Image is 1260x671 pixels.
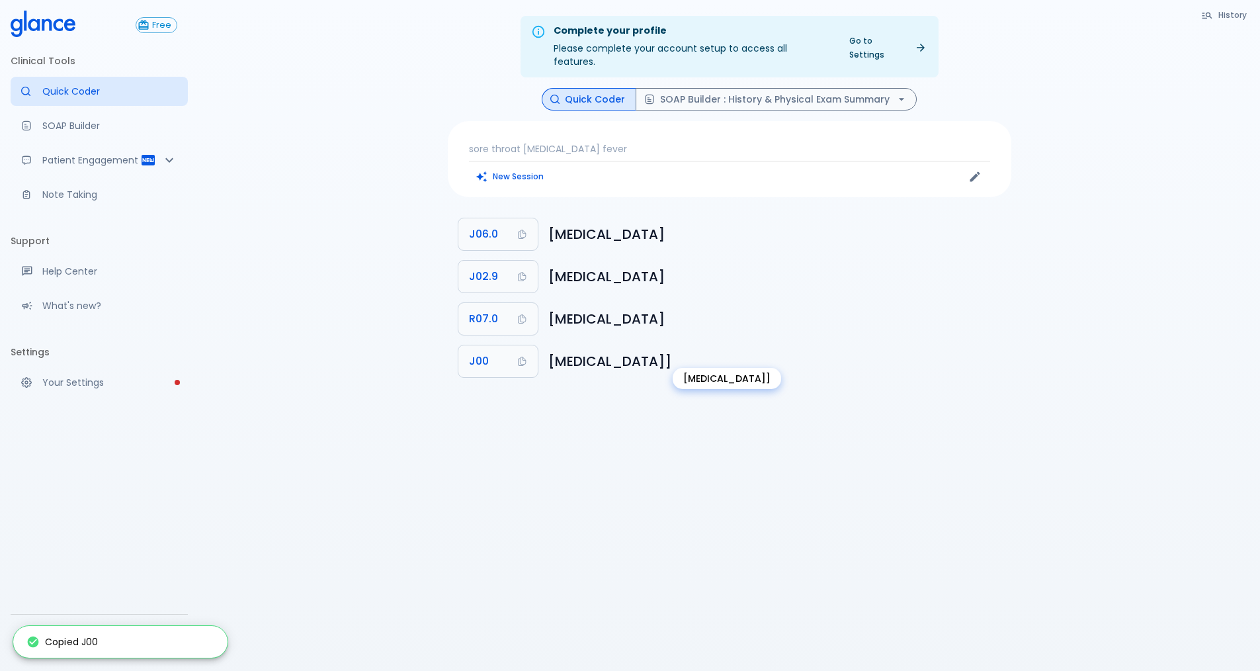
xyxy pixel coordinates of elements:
[11,620,188,666] div: [PERSON_NAME]German Saudi Clinic
[11,225,188,257] li: Support
[542,88,636,111] button: Quick Coder
[469,267,498,286] span: J02.9
[11,257,188,286] a: Get help from our support team
[458,345,538,377] button: Copy Code J00 to clipboard
[469,142,990,156] p: sore throat [MEDICAL_DATA] fever
[841,31,933,64] a: Go to Settings
[673,368,781,389] div: [MEDICAL_DATA]]
[11,291,188,320] div: Recent updates and feature releases
[11,111,188,140] a: Docugen: Compose a clinical documentation in seconds
[42,265,177,278] p: Help Center
[11,336,188,368] li: Settings
[458,303,538,335] button: Copy Code R07.0 to clipboard
[458,261,538,292] button: Copy Code J02.9 to clipboard
[136,17,177,33] button: Free
[548,224,1001,245] h6: Acute laryngopharyngitis
[42,188,177,201] p: Note Taking
[42,119,177,132] p: SOAP Builder
[548,308,1001,330] h6: Pain in throat
[469,225,498,244] span: J06.0
[11,146,188,175] div: Patient Reports & Referrals
[136,17,188,33] a: Click to view or change your subscription
[11,368,188,397] a: Please complete account setup
[469,310,498,328] span: R07.0
[42,299,177,312] p: What's new?
[548,266,1001,287] h6: Acute pharyngitis, unspecified
[554,20,831,73] div: Please complete your account setup to access all features.
[11,180,188,209] a: Advanced note-taking
[636,88,917,111] button: SOAP Builder : History & Physical Exam Summary
[548,351,1001,372] h6: Acute nasopharyngitis [common cold]
[965,167,985,187] button: Edit
[147,21,177,30] span: Free
[469,167,552,186] button: Clears all inputs and results.
[554,24,831,38] div: Complete your profile
[11,77,188,106] a: Moramiz: Find ICD10AM codes instantly
[42,85,177,98] p: Quick Coder
[469,352,489,371] span: J00
[458,218,538,250] button: Copy Code J06.0 to clipboard
[42,376,177,389] p: Your Settings
[11,45,188,77] li: Clinical Tools
[42,154,140,167] p: Patient Engagement
[26,630,99,654] div: Copied J00
[1195,5,1255,24] button: History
